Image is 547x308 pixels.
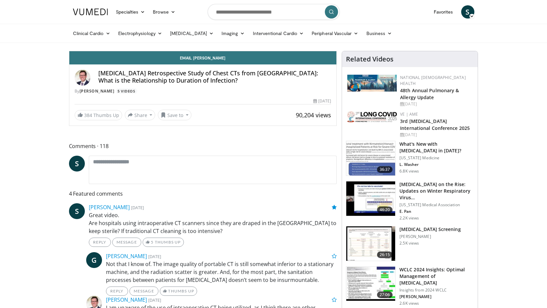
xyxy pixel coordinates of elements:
[75,70,90,86] img: Avatar
[399,301,419,306] p: 2.6K views
[399,141,474,154] h3: What's New with [MEDICAL_DATA] in [DATE]?
[346,141,474,176] a: 36:37 What's New with [MEDICAL_DATA] in [DATE]? [US_STATE] Medicine L. Washer 6.8K views
[400,87,459,100] a: 48th Annual Pulmonary & Allergy Update
[89,211,337,235] p: Great video. Are hospitals using intraoperative CT scanners since they are draped in the [GEOGRAP...
[399,294,474,299] p: [PERSON_NAME]
[399,155,474,161] p: [US_STATE] Medicine
[69,203,85,219] a: S
[377,251,393,258] span: 26:15
[106,252,147,260] a: [PERSON_NAME]
[75,88,331,94] div: By
[362,27,396,40] a: Business
[218,27,249,40] a: Imaging
[125,110,155,120] button: Share
[346,141,395,175] img: e6ac19ea-06ec-4e73-bb2e-8837b1071482.150x105_q85_crop-smart_upscale.jpg
[249,27,308,40] a: Interventional Cardio
[129,287,158,296] a: Message
[158,110,191,120] button: Save to
[399,215,419,221] p: 2.2K views
[149,5,179,19] a: Browse
[98,70,331,84] h4: [MEDICAL_DATA] Retrospective Study of Chest CTs from [GEOGRAPHIC_DATA]: What is the Relationship ...
[377,291,393,298] span: 27:06
[430,5,457,19] a: Favorites
[86,252,102,268] a: G
[73,9,108,15] img: VuMedi Logo
[461,5,474,19] a: S
[112,5,149,19] a: Specialties
[400,132,472,138] div: [DATE]
[400,111,418,117] a: VE | AME
[308,27,362,40] a: Peripheral Vascular
[148,297,161,303] small: [DATE]
[399,181,474,201] h3: [MEDICAL_DATA] on the Rise: Updates on Winter Respiratory Virus…
[399,226,461,233] h3: [MEDICAL_DATA] Screening
[208,4,340,20] input: Search topics, interventions
[399,234,461,239] p: [PERSON_NAME]
[347,111,397,122] img: a2792a71-925c-4fc2-b8ef-8d1b21aec2f7.png.150x105_q85_autocrop_double_scale_upscale_version-0.2.jpg
[112,238,141,247] a: Message
[166,27,218,40] a: [MEDICAL_DATA]
[399,266,474,286] h3: WCLC 2024 Insights: Optimal Management of [MEDICAL_DATA]
[89,238,111,247] a: Reply
[399,162,474,167] p: L. Washer
[106,287,128,296] a: Reply
[143,238,184,247] a: 5 Thumbs Up
[80,88,115,94] a: [PERSON_NAME]
[346,226,474,261] a: 26:15 [MEDICAL_DATA] Screening [PERSON_NAME] 2.5K views
[399,202,474,208] p: [US_STATE] Medical Association
[89,204,130,211] a: [PERSON_NAME]
[346,266,474,306] a: 27:06 WCLC 2024 Insights: Optimal Management of [MEDICAL_DATA] Insights from 2024 WCLC [PERSON_NA...
[399,241,419,246] p: 2.5K views
[377,166,393,173] span: 36:37
[346,267,395,301] img: 3a403bee-3229-45b3-a430-6154aa75147a.150x105_q85_crop-smart_upscale.jpg
[399,288,474,293] p: Insights from 2024 WCLC
[106,260,337,284] p: Not that I know of. The image quality of portable CT is still somewhat inferior to a stationary m...
[106,296,147,303] a: [PERSON_NAME]
[400,118,470,131] a: 3rd [MEDICAL_DATA] International Conference 2025
[346,55,393,63] h4: Related Videos
[114,27,166,40] a: Electrophysiology
[346,226,395,261] img: 3e90dd18-24b6-4e48-8388-1b962631c192.150x105_q85_crop-smart_upscale.jpg
[346,181,474,221] a: 46:20 [MEDICAL_DATA] on the Rise: Updates on Winter Respiratory Virus… [US_STATE] Medical Associa...
[377,207,393,213] span: 46:20
[346,181,395,216] img: a7fdb341-8f47-4b27-b917-6bcaa0e8415b.150x105_q85_crop-smart_upscale.jpg
[148,253,161,259] small: [DATE]
[151,240,154,245] span: 5
[399,169,419,174] p: 6.8K views
[75,110,122,120] a: 384 Thumbs Up
[400,101,472,107] div: [DATE]
[69,142,337,150] span: Comments 118
[296,111,331,119] span: 90,204 views
[69,156,85,172] a: S
[84,112,92,118] span: 384
[400,75,466,86] a: National [DEMOGRAPHIC_DATA] Health
[69,189,337,198] span: 4 Featured comments
[69,27,114,40] a: Clinical Cardio
[399,209,474,214] p: E. Pan
[69,51,337,64] a: Email [PERSON_NAME]
[347,75,397,92] img: b90f5d12-84c1-472e-b843-5cad6c7ef911.jpg.150x105_q85_autocrop_double_scale_upscale_version-0.2.jpg
[131,205,144,211] small: [DATE]
[160,287,197,296] a: Thumbs Up
[313,98,331,104] div: [DATE]
[116,88,137,94] a: 5 Videos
